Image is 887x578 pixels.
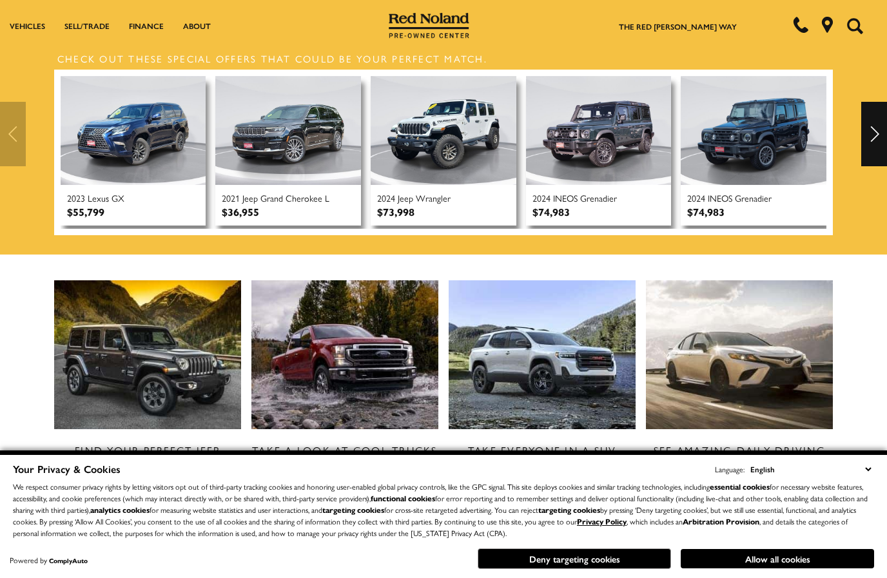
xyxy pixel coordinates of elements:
[687,204,725,219] div: $74,983
[61,76,206,185] img: Used 2023 Lexus GX 460 With Navigation & 4WD
[449,280,636,477] a: Take Everyone in a SUV Take Everyone in a SUV
[54,442,241,458] h3: Find Your Perfect Jeep
[389,17,470,30] a: Red Noland Pre-Owned
[681,549,874,568] button: Allow all cookies
[532,204,570,219] div: $74,983
[389,13,470,39] img: Red Noland Pre-Owned
[580,191,617,204] span: Grenadier
[710,481,770,492] strong: essential cookies
[67,204,104,219] div: $55,799
[646,442,833,474] h3: See Amazing Daily Driving Cars
[861,102,887,166] div: Next
[449,442,636,458] h3: Take Everyone in a SUV
[260,191,329,204] span: Grand Cherokee L
[681,76,826,226] a: Used 2024 INEOS Grenadier Fieldmaster Edition With Navigation & 4WD 2024 INEOS Grenadier $74,983
[683,515,759,527] strong: Arbitration Provision
[526,76,672,226] a: Used 2024 INEOS Grenadier Trialmaster Edition With Navigation & 4WD 2024 INEOS Grenadier $74,983
[251,280,438,477] a: Take a Look at Cool Trucks Take a Look at Cool Trucks
[478,548,671,569] button: Deny targeting cookies
[222,191,240,204] span: 2021
[715,465,745,473] div: Language:
[646,280,833,494] a: See Amazing Daily Driving Cars See Amazing Daily Driving Cars
[747,462,874,476] select: Language Select
[10,556,88,564] div: Powered by
[322,504,384,515] strong: targeting cookies
[646,280,833,429] img: See Amazing Daily Driving Cars
[67,191,85,204] span: 2023
[526,76,672,185] img: Used 2024 INEOS Grenadier Trialmaster Edition With Navigation & 4WD
[371,492,435,504] strong: functional cookies
[371,76,516,185] img: Used 2024 Jeep Wrangler Rubicon 392 With Navigation & 4WD
[13,481,874,539] p: We respect consumer privacy rights by letting visitors opt out of third-party tracking cookies an...
[54,47,833,70] h3: Check out these special offers that could be your perfect match.
[532,191,551,204] span: 2024
[54,280,241,429] img: Find Your Perfect Jeep
[398,191,413,204] span: Jeep
[538,504,600,515] strong: targeting cookies
[251,442,438,458] h3: Take a Look at Cool Trucks
[842,1,868,51] button: Open the search field
[222,204,259,219] div: $36,955
[49,556,88,565] a: ComplyAuto
[90,504,150,515] strong: analytics cookies
[54,280,241,477] a: Find Your Perfect Jeep Find Your Perfect Jeep
[681,76,826,185] img: Used 2024 INEOS Grenadier Fieldmaster Edition With Navigation & 4WD
[371,76,516,226] a: Used 2024 Jeep Wrangler Rubicon 392 With Navigation & 4WD 2024 Jeep Wrangler $73,998
[449,280,636,429] img: Take Everyone in a SUV
[251,280,438,429] img: Take a Look at Cool Trucks
[242,191,258,204] span: Jeep
[112,191,124,204] span: GX
[687,191,705,204] span: 2024
[708,191,732,204] span: INEOS
[61,76,206,226] a: Used 2023 Lexus GX 460 With Navigation & 4WD 2023 Lexus GX $55,799
[377,204,414,219] div: $73,998
[377,191,395,204] span: 2024
[215,76,361,226] a: Used 2021 Jeep Grand Cherokee L Summit With Navigation & 4WD 2021 Jeep Grand Cherokee L $36,955
[735,191,772,204] span: Grenadier
[215,76,361,185] img: Used 2021 Jeep Grand Cherokee L Summit With Navigation & 4WD
[88,191,109,204] span: Lexus
[619,21,737,32] a: The Red [PERSON_NAME] Way
[553,191,578,204] span: INEOS
[13,461,121,476] span: Your Privacy & Cookies
[416,191,451,204] span: Wrangler
[577,515,627,527] a: Privacy Policy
